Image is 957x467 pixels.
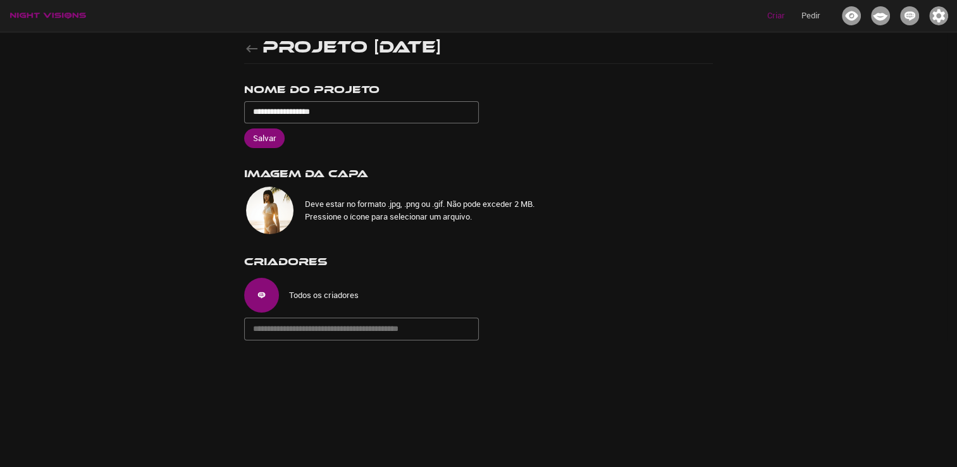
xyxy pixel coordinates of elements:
p: Pedir [801,9,820,22]
img: Selecionado [246,187,293,234]
a: Projetos [837,9,866,20]
button: Ícone [866,3,895,29]
img: Ícone [929,6,948,25]
p: Deve estar no formato .jpg, .png ou .gif. Não pode exceder 2 MB. Pressione o ícone para seleciona... [305,198,534,223]
img: logotipo [10,13,86,19]
img: Ícone [842,6,861,25]
font: Salvar [253,131,276,146]
p: Todos os criadores [289,289,359,302]
h3: Criadores [244,256,713,268]
p: Criar [767,9,785,22]
button: Ícone [924,3,953,29]
button: Salvar [244,128,285,148]
a: Criadores [866,9,895,20]
img: Ícone [871,6,890,25]
h3: Nome do Projeto [244,84,713,96]
img: placeholder.png [244,278,279,313]
h3: Imagem da capa [244,168,713,180]
img: Ícone [900,6,919,25]
a: Colaborações [895,9,924,20]
button: Ícone [837,3,866,29]
button: Ícone [895,3,924,29]
h1: Projeto [DATE] [262,38,441,57]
